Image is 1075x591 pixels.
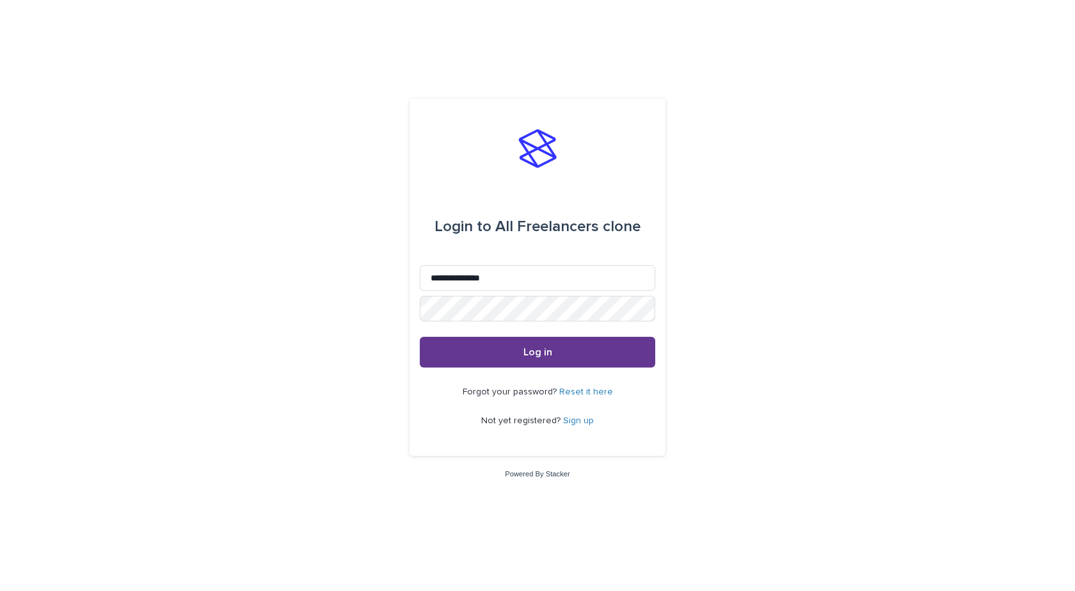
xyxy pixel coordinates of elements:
[463,387,559,396] span: Forgot your password?
[434,219,491,234] span: Login to
[481,416,563,425] span: Not yet registered?
[563,416,594,425] a: Sign up
[420,337,655,368] button: Log in
[505,470,569,478] a: Powered By Stacker
[518,129,557,168] img: stacker-logo-s-only.png
[434,209,641,245] div: All Freelancers clone
[523,347,552,357] span: Log in
[559,387,613,396] a: Reset it here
